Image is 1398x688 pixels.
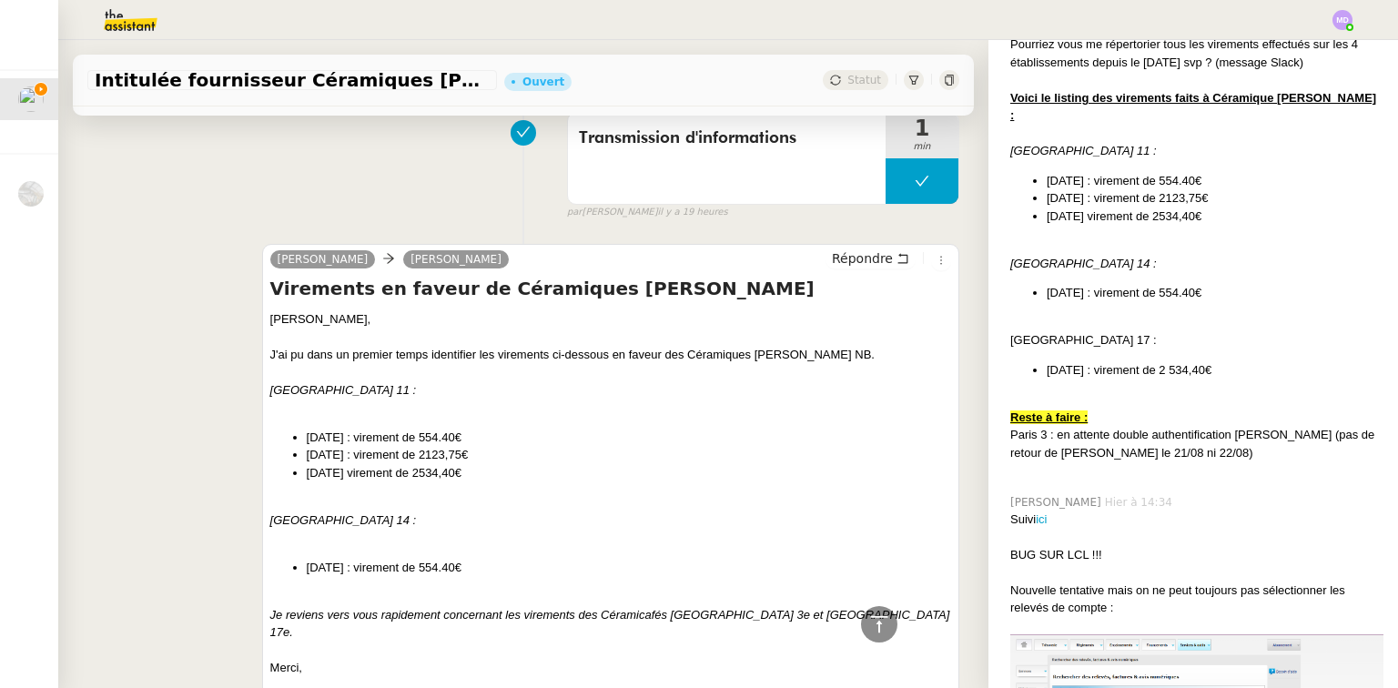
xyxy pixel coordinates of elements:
[307,430,461,444] span: [DATE] : virement de 554.40€
[567,205,582,220] span: par
[1010,511,1383,529] div: Suivi
[826,248,916,268] button: Répondre
[270,383,417,397] em: [GEOGRAPHIC_DATA] 11 :
[403,251,509,268] a: [PERSON_NAME]
[95,71,490,89] span: Intitulée fournisseur Céramiques [PERSON_NAME]
[1332,10,1352,30] img: svg
[1010,333,1157,347] span: [GEOGRAPHIC_DATA] 17 :
[1010,91,1376,123] u: Voici le listing des virements faits à Céramique [PERSON_NAME] :
[579,125,875,152] span: Transmission d'informations
[1047,174,1201,187] span: [DATE] : virement de 554.40€
[1010,144,1157,157] em: [GEOGRAPHIC_DATA] 11 :
[18,86,44,112] img: users%2F9mvJqJUvllffspLsQzytnd0Nt4c2%2Favatar%2F82da88e3-d90d-4e39-b37d-dcb7941179ae
[1010,257,1157,270] em: [GEOGRAPHIC_DATA] 14 :
[270,276,951,301] h4: Virements en faveur de Céramiques [PERSON_NAME]
[270,513,417,527] em: [GEOGRAPHIC_DATA] 14 :
[658,205,728,220] span: il y a 19 heures
[847,74,881,86] span: Statut
[567,205,728,220] small: [PERSON_NAME]
[1010,494,1105,511] span: [PERSON_NAME]
[270,346,951,364] div: J'ai pu dans un premier temps identifier les virements ci-dessous en faveur des Céramiques [PERSO...
[270,661,302,674] span: Merci,
[522,76,564,87] div: Ouvert
[1010,582,1383,617] div: Nouvelle tentative mais on ne peut toujours pas sélectionner les relevés de compte :
[886,117,958,139] span: 1
[307,561,461,574] span: [DATE] : virement de 554.40€
[1036,512,1047,526] a: ici
[1047,361,1383,379] li: [DATE] : virement de 2 534,40€
[886,139,958,155] span: min
[1047,209,1201,223] span: [DATE] virement de 2534,40€
[1105,494,1176,511] span: Hier à 14:34
[1010,410,1088,424] u: Reste à faire :
[270,251,376,268] a: [PERSON_NAME]
[18,181,44,207] img: 390d5429-d57e-4c9b-b625-ae6f09e29702
[1047,286,1201,299] span: [DATE] : virement de 554.40€
[307,448,469,461] span: [DATE] : virement de 2123,75€
[1047,191,1209,205] span: [DATE] : virement de 2123,75€
[1010,426,1383,461] div: Paris 3 : en attente double authentification [PERSON_NAME] (pas de retour de [PERSON_NAME] le 21/...
[1010,546,1383,564] div: BUG SUR LCL !!!
[270,310,951,329] div: [PERSON_NAME],
[832,249,893,268] span: Répondre
[307,466,461,480] span: [DATE] virement de 2534,40€
[270,608,950,640] em: Je reviens vers vous rapidement concernant les virements des Céramicafés [GEOGRAPHIC_DATA] 3e et ...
